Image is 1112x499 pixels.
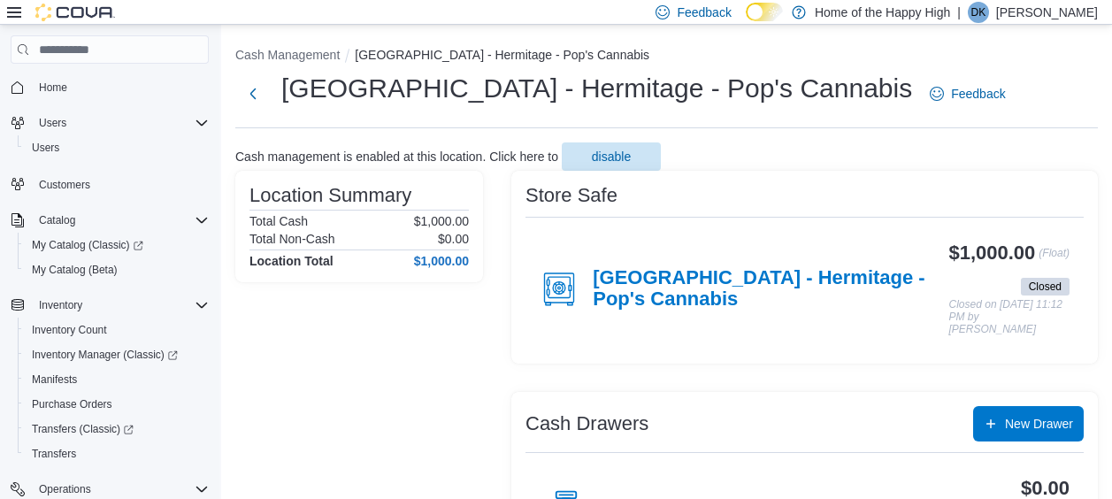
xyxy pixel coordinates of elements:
[18,441,216,466] button: Transfers
[39,116,66,130] span: Users
[32,210,209,231] span: Catalog
[973,406,1084,441] button: New Drawer
[249,254,334,268] h4: Location Total
[746,21,747,22] span: Dark Mode
[414,254,469,268] h4: $1,000.00
[4,171,216,196] button: Customers
[25,137,209,158] span: Users
[25,259,125,280] a: My Catalog (Beta)
[32,112,209,134] span: Users
[25,443,209,464] span: Transfers
[25,418,209,440] span: Transfers (Classic)
[25,394,209,415] span: Purchase Orders
[32,295,209,316] span: Inventory
[25,234,150,256] a: My Catalog (Classic)
[32,323,107,337] span: Inventory Count
[39,482,91,496] span: Operations
[25,259,209,280] span: My Catalog (Beta)
[4,111,216,135] button: Users
[32,348,178,362] span: Inventory Manager (Classic)
[677,4,731,21] span: Feedback
[18,233,216,257] a: My Catalog (Classic)
[592,148,631,165] span: disable
[35,4,115,21] img: Cova
[1021,478,1070,499] h3: $0.00
[32,295,89,316] button: Inventory
[25,319,114,341] a: Inventory Count
[438,232,469,246] p: $0.00
[249,232,335,246] h6: Total Non-Cash
[25,344,209,365] span: Inventory Manager (Classic)
[18,367,216,392] button: Manifests
[4,208,216,233] button: Catalog
[39,81,67,95] span: Home
[25,443,83,464] a: Transfers
[32,210,82,231] button: Catalog
[235,46,1098,67] nav: An example of EuiBreadcrumbs
[1029,279,1062,295] span: Closed
[355,48,649,62] button: [GEOGRAPHIC_DATA] - Hermitage - Pop's Cannabis
[18,257,216,282] button: My Catalog (Beta)
[593,267,948,311] h4: [GEOGRAPHIC_DATA] - Hermitage - Pop's Cannabis
[18,392,216,417] button: Purchase Orders
[32,112,73,134] button: Users
[949,299,1070,335] p: Closed on [DATE] 11:12 PM by [PERSON_NAME]
[25,418,141,440] a: Transfers (Classic)
[39,178,90,192] span: Customers
[414,214,469,228] p: $1,000.00
[25,394,119,415] a: Purchase Orders
[949,242,1036,264] h3: $1,000.00
[957,2,961,23] p: |
[25,234,209,256] span: My Catalog (Classic)
[562,142,661,171] button: disable
[32,422,134,436] span: Transfers (Classic)
[235,48,340,62] button: Cash Management
[32,238,143,252] span: My Catalog (Classic)
[281,71,912,106] h1: [GEOGRAPHIC_DATA] - Hermitage - Pop's Cannabis
[32,173,209,195] span: Customers
[968,2,989,23] div: Denim Keddy
[249,214,308,228] h6: Total Cash
[923,76,1012,111] a: Feedback
[25,369,209,390] span: Manifests
[25,369,84,390] a: Manifests
[1005,415,1073,433] span: New Drawer
[996,2,1098,23] p: [PERSON_NAME]
[951,85,1005,103] span: Feedback
[25,319,209,341] span: Inventory Count
[32,77,74,98] a: Home
[235,150,558,164] p: Cash management is enabled at this location. Click here to
[32,447,76,461] span: Transfers
[32,372,77,387] span: Manifests
[4,74,216,100] button: Home
[18,417,216,441] a: Transfers (Classic)
[746,3,783,21] input: Dark Mode
[249,185,411,206] h3: Location Summary
[32,263,118,277] span: My Catalog (Beta)
[25,137,66,158] a: Users
[525,413,648,434] h3: Cash Drawers
[971,2,986,23] span: DK
[25,344,185,365] a: Inventory Manager (Classic)
[1039,242,1070,274] p: (Float)
[235,76,271,111] button: Next
[32,397,112,411] span: Purchase Orders
[18,135,216,160] button: Users
[32,141,59,155] span: Users
[18,318,216,342] button: Inventory Count
[4,293,216,318] button: Inventory
[39,213,75,227] span: Catalog
[32,76,209,98] span: Home
[525,185,617,206] h3: Store Safe
[32,174,97,196] a: Customers
[18,342,216,367] a: Inventory Manager (Classic)
[1021,278,1070,296] span: Closed
[39,298,82,312] span: Inventory
[815,2,950,23] p: Home of the Happy High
